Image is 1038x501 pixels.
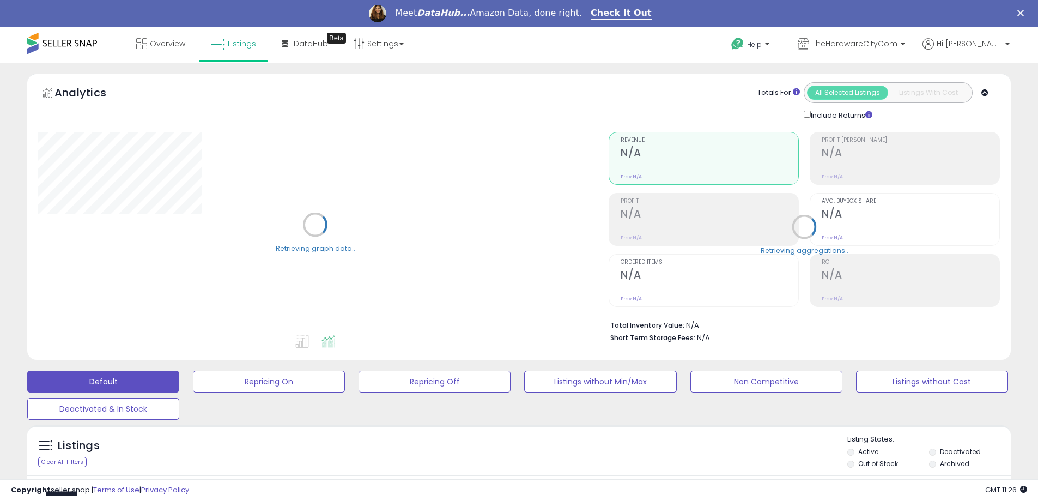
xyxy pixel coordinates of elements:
[228,38,256,49] span: Listings
[690,371,842,393] button: Non Competitive
[856,371,1008,393] button: Listings without Cost
[11,485,189,496] div: seller snap | |
[11,485,51,495] strong: Copyright
[128,27,193,60] a: Overview
[294,38,328,49] span: DataHub
[345,27,412,60] a: Settings
[858,447,878,456] label: Active
[731,37,744,51] i: Get Help
[38,457,87,467] div: Clear All Filters
[591,8,652,20] a: Check It Out
[58,438,100,454] h5: Listings
[54,85,128,103] h5: Analytics
[417,8,470,18] i: DataHub...
[940,447,981,456] label: Deactivated
[757,88,800,98] div: Totals For
[150,38,185,49] span: Overview
[937,38,1002,49] span: Hi [PERSON_NAME]
[747,40,762,49] span: Help
[790,27,913,63] a: TheHardwareCityCom
[847,434,1011,445] p: Listing States:
[193,371,345,393] button: Repricing On
[27,371,179,393] button: Default
[359,371,511,393] button: Repricing Off
[723,29,780,63] a: Help
[812,38,897,49] span: TheHardwareCityCom
[922,38,1010,63] a: Hi [PERSON_NAME]
[858,459,898,468] label: Out of Stock
[327,33,346,44] div: Tooltip anchor
[369,5,386,22] img: Profile image for Georgie
[524,371,676,393] button: Listings without Min/Max
[940,459,969,468] label: Archived
[27,398,179,420] button: Deactivated & In Stock
[395,8,582,19] div: Meet Amazon Data, done right.
[807,86,888,100] button: All Selected Listings
[888,86,969,100] button: Listings With Cost
[203,27,264,60] a: Listings
[761,245,848,255] div: Retrieving aggregations..
[796,108,885,121] div: Include Returns
[1017,10,1028,16] div: Close
[274,27,336,60] a: DataHub
[985,485,1027,495] span: 2025-10-10 11:26 GMT
[276,243,355,253] div: Retrieving graph data..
